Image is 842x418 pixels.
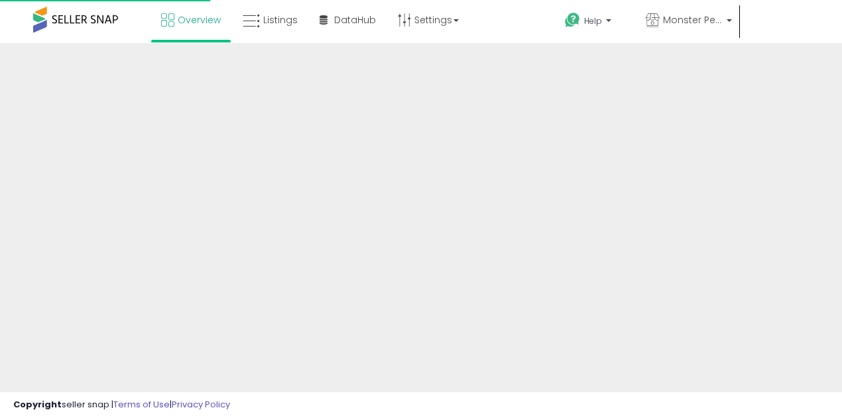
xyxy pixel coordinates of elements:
span: Help [584,15,602,27]
span: Listings [263,13,298,27]
a: Privacy Policy [172,398,230,411]
a: Help [554,2,634,43]
span: DataHub [334,13,376,27]
strong: Copyright [13,398,62,411]
span: Monster Pets [663,13,723,27]
div: seller snap | | [13,399,230,411]
span: Overview [178,13,221,27]
i: Get Help [564,12,581,29]
a: Terms of Use [113,398,170,411]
